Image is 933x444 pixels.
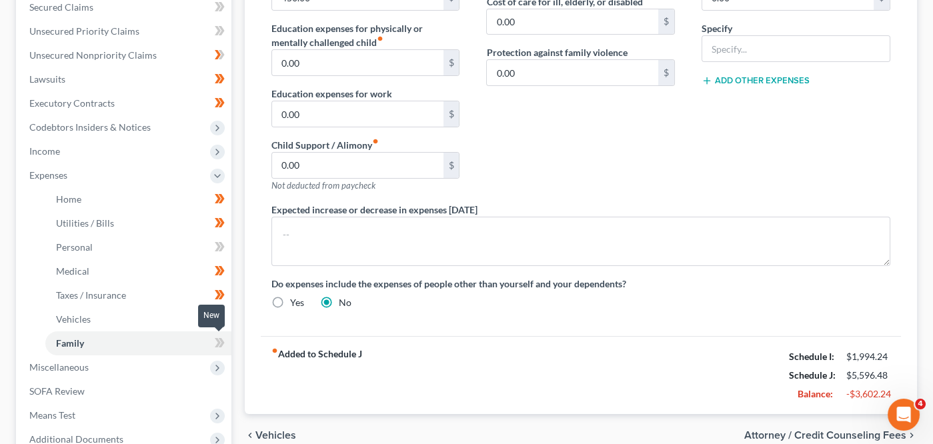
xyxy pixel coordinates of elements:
i: fiber_manual_record [271,347,278,354]
iframe: Intercom live chat [888,399,920,431]
span: Utilities / Bills [56,217,114,229]
input: -- [487,60,658,85]
a: Executory Contracts [19,91,231,115]
span: Lawsuits [29,73,65,85]
label: Education expenses for work [271,87,392,101]
a: Home [45,187,231,211]
label: Child Support / Alimony [271,138,379,152]
span: Personal [56,241,93,253]
span: Miscellaneous [29,361,89,373]
a: Lawsuits [19,67,231,91]
i: chevron_right [906,430,917,441]
div: $ [658,9,674,35]
span: Income [29,145,60,157]
span: Taxes / Insurance [56,289,126,301]
input: -- [487,9,658,35]
a: SOFA Review [19,379,231,403]
div: -$3,602.24 [846,387,890,401]
span: Family [56,337,84,349]
a: Utilities / Bills [45,211,231,235]
strong: Schedule I: [789,351,834,362]
button: chevron_left Vehicles [245,430,296,441]
label: Expected increase or decrease in expenses [DATE] [271,203,478,217]
label: Do expenses include the expenses of people other than yourself and your dependents? [271,277,890,291]
span: Codebtors Insiders & Notices [29,121,151,133]
div: $ [443,101,459,127]
span: Not deducted from paycheck [271,180,375,191]
label: Education expenses for physically or mentally challenged child [271,21,460,49]
span: SOFA Review [29,385,85,397]
button: Add Other Expenses [702,75,810,86]
span: 4 [915,399,926,409]
span: Unsecured Nonpriority Claims [29,49,157,61]
a: Personal [45,235,231,259]
div: $ [443,50,459,75]
label: Specify [702,21,732,35]
div: $ [443,153,459,178]
strong: Schedule J: [789,369,836,381]
div: $1,994.24 [846,350,890,363]
a: Unsecured Priority Claims [19,19,231,43]
div: New [198,305,225,327]
a: Taxes / Insurance [45,283,231,307]
span: Medical [56,265,89,277]
a: Medical [45,259,231,283]
i: fiber_manual_record [372,138,379,145]
input: -- [272,50,443,75]
a: Unsecured Nonpriority Claims [19,43,231,67]
label: No [339,296,351,309]
span: Vehicles [56,313,91,325]
span: Vehicles [255,430,296,441]
input: -- [272,101,443,127]
i: fiber_manual_record [377,35,383,42]
a: Family [45,331,231,355]
div: $ [658,60,674,85]
span: Executory Contracts [29,97,115,109]
label: Yes [290,296,304,309]
label: Protection against family violence [486,45,627,59]
button: Attorney / Credit Counseling Fees chevron_right [744,430,917,441]
span: Home [56,193,81,205]
span: Unsecured Priority Claims [29,25,139,37]
span: Attorney / Credit Counseling Fees [744,430,906,441]
input: -- [272,153,443,178]
span: Means Test [29,409,75,421]
a: Vehicles [45,307,231,331]
strong: Added to Schedule J [271,347,362,403]
span: Secured Claims [29,1,93,13]
div: $5,596.48 [846,369,890,382]
i: chevron_left [245,430,255,441]
input: Specify... [702,36,890,61]
span: Expenses [29,169,67,181]
strong: Balance: [798,388,833,399]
